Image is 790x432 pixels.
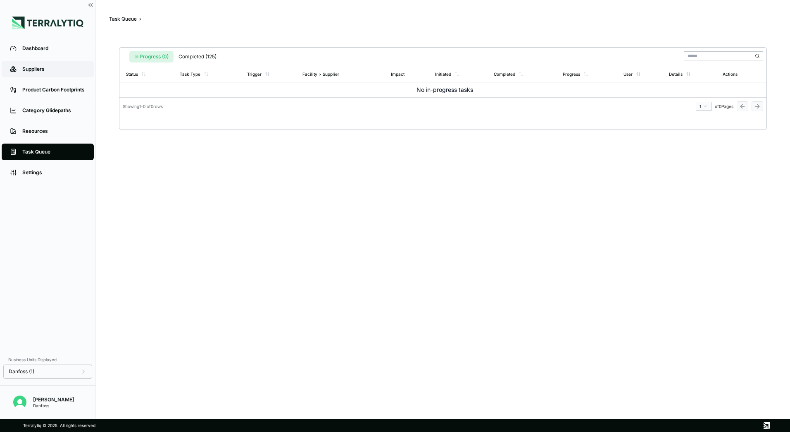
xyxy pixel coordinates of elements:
div: Task Queue [22,149,86,155]
div: Trigger [247,72,262,77]
div: User [623,72,633,77]
button: 1 [696,102,711,111]
button: In Progress (0) [129,51,174,62]
div: Danfoss [33,403,74,408]
button: Open user button [10,392,30,412]
div: Details [669,72,683,77]
img: Logo [12,17,83,29]
div: Category Glidepaths [22,107,86,114]
div: Dashboard [22,45,86,52]
div: Impact [391,72,405,77]
button: Completed (125) [174,51,221,62]
div: Task Type [180,72,200,77]
div: Suppliers [22,66,86,72]
div: Resources [22,128,86,134]
span: › [139,16,141,22]
span: of 0 Pages [715,104,733,109]
div: Facility > Supplier [302,72,339,77]
div: Actions [723,72,738,77]
div: Business Units Displayed [3,355,92,365]
div: Progress [563,72,580,77]
div: Showing 1 - 0 of 0 rows [123,104,163,109]
div: Initiated [435,72,451,77]
div: Status [126,72,138,77]
div: [PERSON_NAME] [33,396,74,403]
div: Product Carbon Footprints [22,86,86,93]
div: Completed [494,72,515,77]
td: No in-progress tasks [119,82,766,98]
div: Task Queue [109,16,137,22]
span: Danfoss (1) [9,368,34,375]
div: 1 [700,104,708,109]
div: Settings [22,169,86,176]
img: Victoria Odoma [13,396,26,409]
